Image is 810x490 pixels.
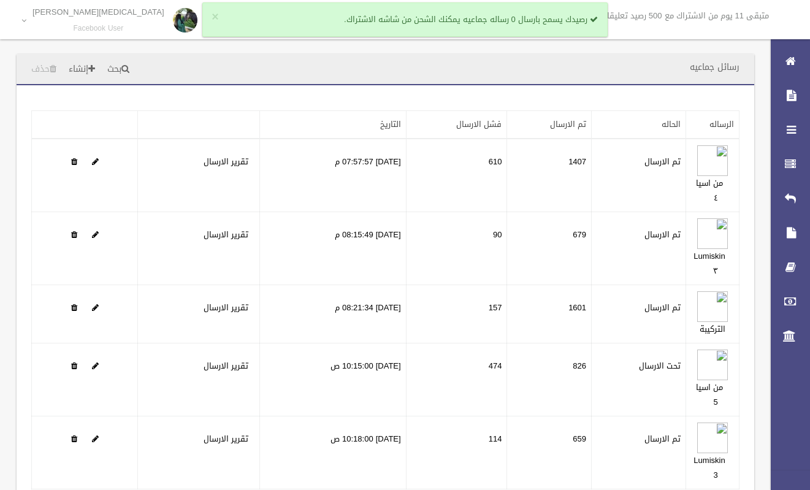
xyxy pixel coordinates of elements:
[64,58,100,81] a: إنشاء
[92,431,99,446] a: Edit
[639,359,681,373] label: تحت الارسال
[32,24,164,33] small: Facebook User
[700,321,725,337] a: التركيبة
[697,423,728,453] img: 638943563361278963.mp4
[697,218,728,249] img: 638942554889527828.mp4
[697,431,728,446] a: Edit
[697,358,728,373] a: Edit
[260,285,406,343] td: [DATE] 08:21:34 م
[260,343,406,416] td: [DATE] 10:15:00 ص
[406,212,507,285] td: 90
[406,343,507,416] td: 474
[693,453,725,483] a: Lumiskin 3
[204,300,248,315] a: تقرير الارسال
[507,139,592,212] td: 1407
[92,300,99,315] a: Edit
[697,350,728,380] img: 638943562242863075.mp4
[507,343,592,416] td: 826
[260,212,406,285] td: [DATE] 08:15:49 م
[697,300,728,315] a: Edit
[686,111,739,139] th: الرساله
[92,358,99,373] a: Edit
[644,432,681,446] label: تم الارسال
[697,291,728,322] img: 638942557618966461.mp4
[260,416,406,489] td: [DATE] 10:18:00 ص
[507,416,592,489] td: 659
[406,285,507,343] td: 157
[592,111,686,139] th: الحاله
[696,380,723,410] a: من اسيا 5
[456,117,502,132] a: فشل الارسال
[260,139,406,212] td: [DATE] 07:57:57 م
[406,139,507,212] td: 610
[204,154,248,169] a: تقرير الارسال
[212,11,218,23] button: ×
[697,227,728,242] a: Edit
[204,358,248,373] a: تقرير الارسال
[644,228,681,242] label: تم الارسال
[92,154,99,169] a: Edit
[202,2,608,37] div: رصيدك يسمح بارسال 0 رساله جماعيه يمكنك الشحن من شاشه الاشتراك.
[693,248,725,278] a: Lumiskin ٣
[644,155,681,169] label: تم الارسال
[406,416,507,489] td: 114
[644,301,681,315] label: تم الارسال
[696,175,723,205] a: من اسيا ٤
[507,212,592,285] td: 679
[204,227,248,242] a: تقرير الارسال
[204,431,248,446] a: تقرير الارسال
[102,58,134,81] a: بحث
[507,285,592,343] td: 1601
[697,145,728,176] img: 638942546598869274.mp4
[675,55,754,79] header: رسائل جماعيه
[697,154,728,169] a: Edit
[380,117,401,132] a: التاريخ
[92,227,99,242] a: Edit
[32,7,164,17] p: [MEDICAL_DATA][PERSON_NAME]
[550,117,586,132] a: تم الارسال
